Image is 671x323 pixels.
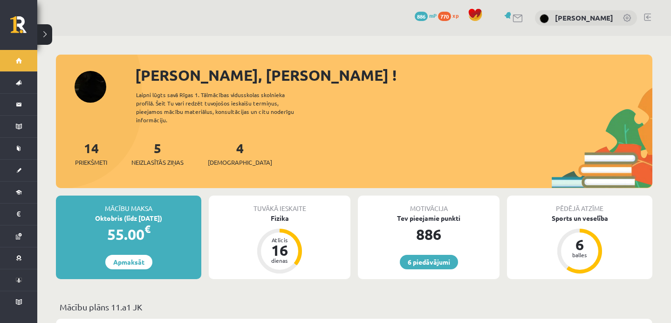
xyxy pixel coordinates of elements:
div: Oktobris (līdz [DATE]) [56,213,201,223]
div: Tev pieejamie punkti [358,213,500,223]
div: 55.00 [56,223,201,246]
div: [PERSON_NAME], [PERSON_NAME] ! [135,64,652,86]
div: Atlicis [266,237,294,243]
a: 770 xp [438,12,463,19]
span: 770 [438,12,451,21]
a: 14Priekšmeti [75,140,107,167]
div: 16 [266,243,294,258]
a: 886 mP [415,12,437,19]
a: Rīgas 1. Tālmācības vidusskola [10,16,37,40]
p: Mācību plāns 11.a1 JK [60,301,649,313]
span: Neizlasītās ziņas [131,158,184,167]
span: Priekšmeti [75,158,107,167]
span: € [144,222,151,236]
a: 5Neizlasītās ziņas [131,140,184,167]
div: Laipni lūgts savā Rīgas 1. Tālmācības vidusskolas skolnieka profilā. Šeit Tu vari redzēt tuvojošo... [136,91,310,124]
div: balles [566,252,594,258]
div: Fizika [209,213,350,223]
a: Apmaksāt [105,255,152,269]
div: Mācību maksa [56,196,201,213]
a: Sports un veselība 6 balles [507,213,652,275]
span: mP [429,12,437,19]
img: Amanda Solvita Hodasēviča [540,14,549,23]
div: 886 [358,223,500,246]
div: Pēdējā atzīme [507,196,652,213]
a: Fizika Atlicis 16 dienas [209,213,350,275]
span: xp [452,12,459,19]
div: Sports un veselība [507,213,652,223]
div: Tuvākā ieskaite [209,196,350,213]
div: 6 [566,237,594,252]
a: [PERSON_NAME] [555,13,613,22]
a: 4[DEMOGRAPHIC_DATA] [208,140,272,167]
a: 6 piedāvājumi [400,255,458,269]
span: [DEMOGRAPHIC_DATA] [208,158,272,167]
span: 886 [415,12,428,21]
div: Motivācija [358,196,500,213]
div: dienas [266,258,294,263]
